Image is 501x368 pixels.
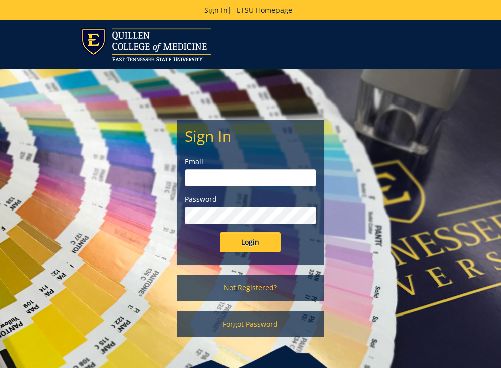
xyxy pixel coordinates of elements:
[232,5,297,15] a: ETSU Homepage
[177,311,324,337] a: Forgot Password
[177,275,324,301] a: Not Registered?
[81,28,211,61] img: ETSU logo
[185,194,316,204] label: Password
[185,128,316,144] h2: Sign In
[49,5,452,15] p: |
[220,232,281,252] input: Login
[185,156,316,167] label: Email
[204,5,228,15] a: Sign In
